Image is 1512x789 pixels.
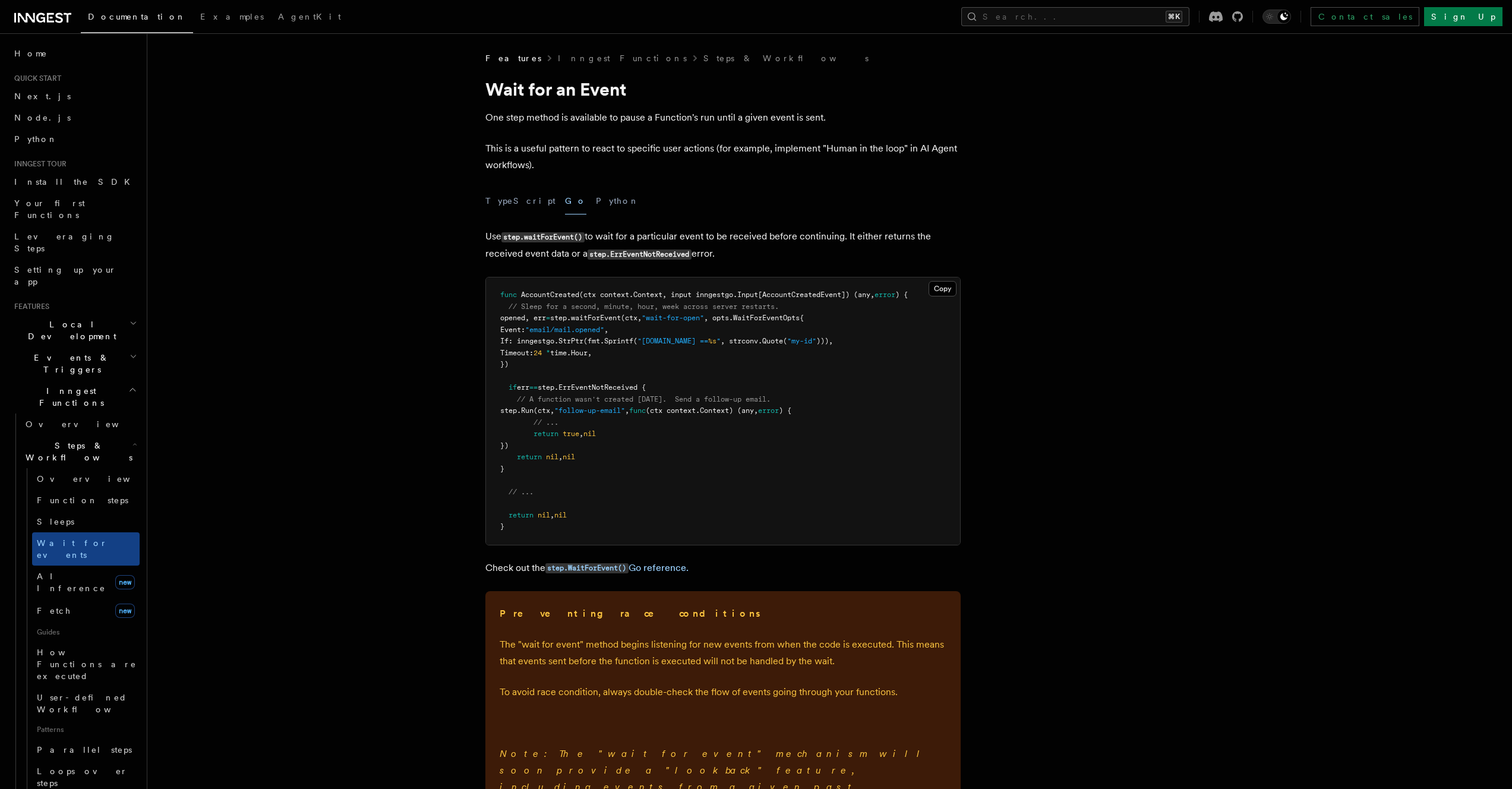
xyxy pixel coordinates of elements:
[563,430,579,438] span: true
[558,337,583,345] span: StrPtr
[37,745,132,755] span: Parallel steps
[37,693,144,714] span: User-defined Workflows
[32,687,140,720] a: User-defined Workflows
[485,78,961,100] h1: Wait for an Event
[32,566,140,599] a: AI Inferencenew
[545,563,629,573] code: step.WaitForEvent()
[961,7,1189,26] button: Search...⌘K
[485,228,961,263] p: Use to wait for a particular event to be received before continuing. It either returns the receiv...
[521,406,534,415] span: Run
[21,414,140,435] a: Overview
[500,636,946,670] p: The "wait for event" method begins listening for new events from when the code is executed. This ...
[10,318,130,342] span: Local Development
[509,488,534,496] span: // ...
[546,314,550,322] span: =
[646,406,758,415] span: (ctx context.Context) (any,
[563,453,575,461] span: nil
[32,468,140,490] a: Overview
[762,337,783,345] span: Quote
[558,453,563,461] span: ,
[500,349,534,357] span: Timeout:
[37,572,106,593] span: AI Inference
[81,4,193,33] a: Documentation
[534,406,554,415] span: (ctx,
[1166,11,1182,23] kbd: ⌘K
[500,684,946,700] p: To avoid race condition, always double-check the flow of events going through your functions.
[485,560,961,577] p: Check out the
[115,575,135,589] span: new
[704,314,804,322] span: , opts.WaitForEventOpts{
[32,511,140,532] a: Sleeps
[37,496,128,505] span: Function steps
[500,441,509,450] span: })
[621,314,642,322] span: (ctx,
[783,337,787,345] span: (
[10,380,140,414] button: Inngest Functions
[21,435,140,468] button: Steps & Workflows
[758,406,779,415] span: error
[550,314,571,322] span: step.
[21,440,132,463] span: Steps & Workflows
[637,337,708,345] span: "[DOMAIN_NAME] ==
[10,314,140,347] button: Local Development
[816,337,833,345] span: ))),
[500,522,504,531] span: }
[604,337,633,345] span: Sprintf
[703,52,869,64] a: Steps & Workflows
[550,511,554,519] span: ,
[509,383,517,392] span: if
[14,198,85,220] span: Your first Functions
[1262,10,1291,24] button: Toggle dark mode
[929,281,957,296] button: Copy
[500,406,521,415] span: step.
[32,490,140,511] a: Function steps
[37,474,159,484] span: Overview
[10,347,140,380] button: Events & Triggers
[517,383,529,392] span: err
[565,188,586,214] button: Go
[529,383,538,392] span: ==
[596,188,639,214] button: Python
[579,291,875,299] span: (ctx context.Context, input inngestgo.Input[AccountCreatedEvent]) (any,
[583,430,596,438] span: nil
[500,360,509,368] span: })
[642,314,704,322] span: "wait-for-open"
[278,12,341,21] span: AgentKit
[708,337,716,345] span: %s
[193,4,271,32] a: Examples
[550,349,592,357] span: time.Hour,
[10,107,140,128] a: Node.js
[1424,7,1502,26] a: Sign Up
[721,337,762,345] span: , strconv.
[629,406,646,415] span: func
[546,453,558,461] span: nil
[14,177,137,187] span: Install the SDK
[545,562,689,573] a: step.WaitForEvent()Go reference.
[271,4,348,32] a: AgentKit
[485,188,555,214] button: TypeScript
[500,337,558,345] span: If: inngestgo.
[534,418,558,427] span: // ...
[14,48,48,59] span: Home
[10,159,67,169] span: Inngest tour
[571,314,621,322] span: waitForEvent
[604,326,608,334] span: ,
[32,623,140,642] span: Guides
[525,326,604,334] span: "email/mail.opened"
[554,511,567,519] span: nil
[10,226,140,259] a: Leveraging Steps
[26,419,148,429] span: Overview
[37,766,128,788] span: Loops over steps
[10,128,140,150] a: Python
[538,511,550,519] span: nil
[32,599,140,623] a: Fetchnew
[14,91,71,101] span: Next.js
[485,140,961,173] p: This is a useful pattern to react to specific user actions (for example, implement "Human in the ...
[538,383,646,392] span: step.ErrEventNotReceived {
[10,43,140,64] a: Home
[10,171,140,192] a: Install the SDK
[554,406,625,415] span: "follow-up-email"
[588,250,692,260] code: step.ErrEventNotReceived
[583,337,604,345] span: (fmt.
[10,352,130,375] span: Events & Triggers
